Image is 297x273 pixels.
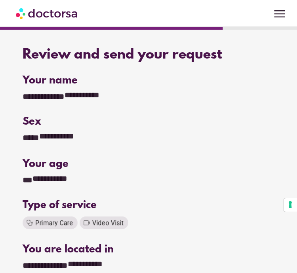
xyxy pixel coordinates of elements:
div: Your name [23,75,274,87]
button: Your consent preferences for tracking technologies [284,198,297,212]
div: You are located in [23,244,274,256]
div: Your age [23,158,147,171]
div: Type of service [23,199,274,212]
span: Video Visit [92,219,124,227]
div: Sex [23,116,274,128]
span: Primary Care [35,219,73,227]
img: Doctorsa.com [16,4,78,22]
div: Review and send your request [23,47,274,63]
i: videocam [83,219,91,227]
span: menu [272,6,287,21]
i: stethoscope [26,219,34,227]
